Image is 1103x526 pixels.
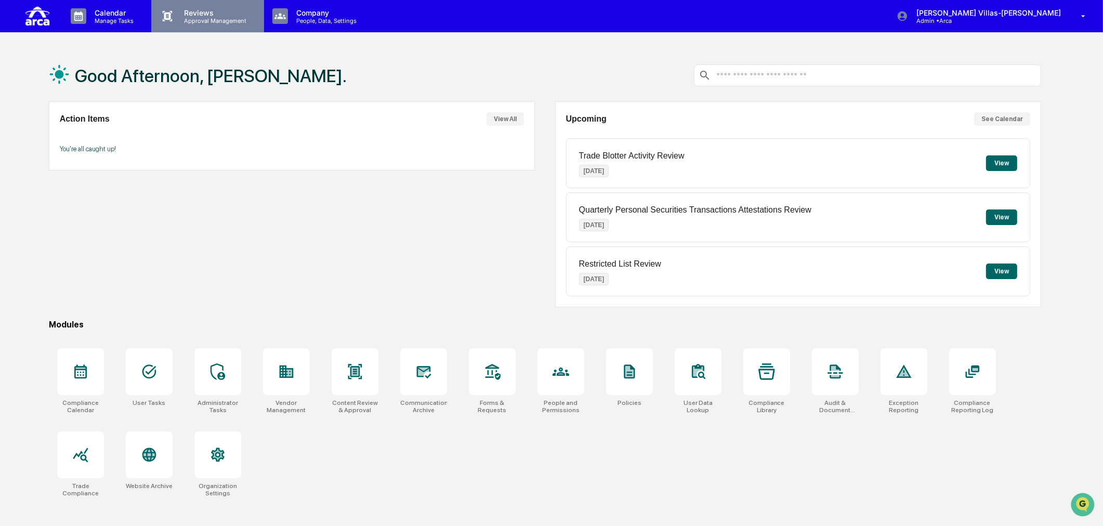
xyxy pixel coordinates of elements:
div: User Data Lookup [675,399,721,414]
div: People and Permissions [537,399,584,414]
p: [PERSON_NAME] Villas-[PERSON_NAME] [908,8,1066,17]
h2: Upcoming [566,114,607,124]
p: Reviews [176,8,252,17]
iframe: Open customer support [1070,492,1098,520]
p: Quarterly Personal Securities Transactions Attestations Review [579,205,811,215]
p: You're all caught up! [60,145,524,153]
div: Modules [49,320,1042,330]
p: How can we help? [10,22,189,38]
div: Vendor Management [263,399,310,414]
div: We're available if you need us! [35,90,132,98]
button: View All [487,112,524,126]
div: Website Archive [126,482,173,490]
img: logo [25,4,50,28]
button: View [986,209,1017,225]
div: Compliance Reporting Log [949,399,996,414]
p: People, Data, Settings [288,17,362,24]
a: 🔎Data Lookup [6,147,70,165]
div: 🔎 [10,152,19,160]
div: User Tasks [133,399,165,406]
div: Trade Compliance [57,482,104,497]
div: Forms & Requests [469,399,516,414]
span: Preclearance [21,131,67,141]
button: View [986,264,1017,279]
a: 🖐️Preclearance [6,127,71,146]
div: 🗄️ [75,132,84,140]
button: Start new chat [177,83,189,95]
div: Administrator Tasks [194,399,241,414]
p: Trade Blotter Activity Review [579,151,685,161]
h2: Action Items [60,114,110,124]
p: [DATE] [579,165,609,177]
p: Restricted List Review [579,259,661,269]
img: 1746055101610-c473b297-6a78-478c-a979-82029cc54cd1 [10,80,29,98]
div: Compliance Library [743,399,790,414]
div: Communications Archive [400,399,447,414]
div: 🖐️ [10,132,19,140]
a: Powered byPylon [73,176,126,184]
span: Attestations [86,131,129,141]
button: View [986,155,1017,171]
div: Compliance Calendar [57,399,104,414]
div: Start new chat [35,80,170,90]
a: 🗄️Attestations [71,127,133,146]
div: Content Review & Approval [332,399,378,414]
p: Calendar [86,8,139,17]
span: Data Lookup [21,151,65,161]
p: Approval Management [176,17,252,24]
h1: Good Afternoon, [PERSON_NAME]. [75,65,347,86]
p: Company [288,8,362,17]
button: See Calendar [974,112,1030,126]
p: [DATE] [579,219,609,231]
div: Policies [618,399,641,406]
p: [DATE] [579,273,609,285]
p: Admin • Arca [908,17,1005,24]
p: Manage Tasks [86,17,139,24]
div: Audit & Document Logs [812,399,859,414]
span: Pylon [103,176,126,184]
div: Exception Reporting [881,399,927,414]
div: Organization Settings [194,482,241,497]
